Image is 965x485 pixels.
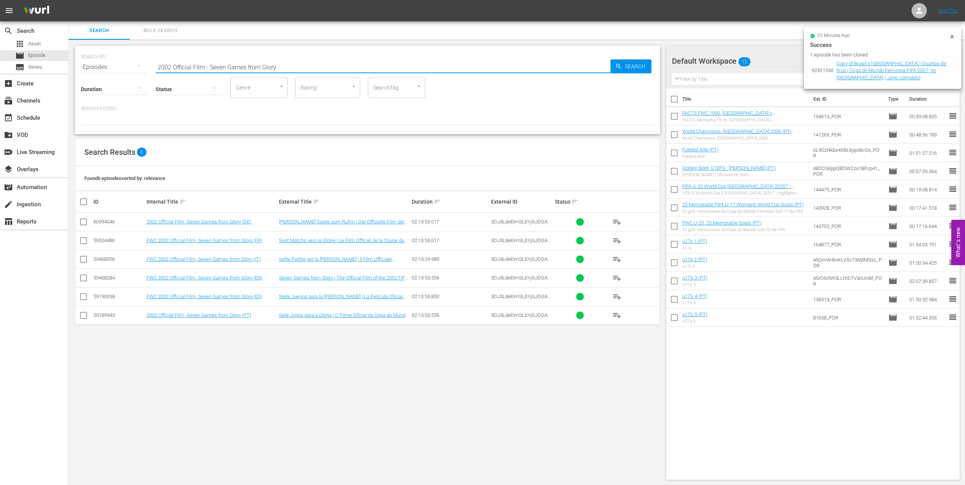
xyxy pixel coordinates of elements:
span: reorder [948,111,957,120]
th: Type [884,88,905,110]
div: External ID [491,199,553,205]
div: Default Workspace [672,50,943,72]
button: playlist_add [608,231,626,250]
a: Golden Boot, S1EP3 - [PERSON_NAME] (PT) [682,165,776,171]
a: [PERSON_NAME] Spiele zum Ruhm | Der Offizielle Film der FIFA-Weltmeisterschaft 2002™ [279,219,408,230]
span: Episode [15,51,24,60]
button: Open [278,83,285,90]
a: FWC U-20, 25 Memorable Goals (PT) [682,220,762,226]
a: FWC 2002 Official Film, Seven Games from Glory (EN) [147,275,263,281]
p: Search Filters: [81,106,654,112]
a: 25 Memorable FIFA U-17 Women’s World Cup Goals (PT) [682,202,804,207]
span: reorder [948,258,957,267]
a: FWC 2002 Official Film, Seven Games from Glory (IT) [147,256,261,262]
div: [PERSON_NAME] | Chuteira de Ouro [682,172,776,177]
span: Bulk Search [134,26,186,35]
span: Channels [4,96,13,105]
div: FIFA U-20 World Cup [GEOGRAPHIC_DATA] 2025™ - Highlights Quartas de final [682,191,807,196]
span: reorder [948,294,957,304]
span: reorder [948,148,957,157]
span: playlist_add [612,255,622,264]
span: Episode [888,313,897,322]
span: reorder [948,203,957,212]
button: playlist_add [608,306,626,324]
div: External Title [279,197,409,206]
td: 144479_POR [810,180,886,199]
span: sort [572,198,578,205]
td: 00:39:08.835 [906,107,948,125]
span: Ingestion [4,200,13,209]
div: u17s 2 [682,264,707,269]
div: 60994046 [93,219,144,225]
td: 6L9OzNkEe4XBLkjqio8cGs_POR [810,144,886,162]
a: Copy of Brasil x [GEOGRAPHIC_DATA] | Quartas de final | Copa do Mundo Feminina FIFA 2007, no [GEO... [836,61,946,80]
div: u17s [682,246,707,251]
span: Episode [888,240,897,249]
span: sort [179,198,186,205]
a: 2002 Official Film, Seven Games from Glory (DE) [147,219,251,225]
span: 3DJ3LdeEImSLbYjGJDGAXG_ITA [491,256,551,268]
div: 02:13:53.850 [412,294,489,299]
a: FIFA U-20 World Cup [GEOGRAPHIC_DATA] 2025™ - Highlights Bundle Quarter-Finals (PT) [682,183,794,195]
div: 59468284 [93,275,144,281]
td: 143703_POR [810,217,886,235]
a: u17s 1 (PT) [682,238,707,244]
a: u17s 2 (PT) [682,257,707,262]
div: ID [93,199,144,205]
span: Search [622,59,651,73]
span: 12 [738,54,751,70]
span: reorder [948,313,957,322]
span: Search [4,26,13,35]
span: Episode [888,203,897,212]
button: Open [415,83,422,90]
span: Asset [28,40,41,48]
span: Episode [888,276,897,286]
span: Episode [28,51,45,59]
button: Search [611,59,651,73]
span: 6 [137,148,147,157]
div: 1 episode has been cloned [810,51,947,59]
td: 134613_POR [810,107,886,125]
span: playlist_add [612,311,622,320]
a: u17's 5 (PT) [682,312,707,317]
td: 01:52:44.355 [906,308,948,327]
span: reorder [948,239,957,249]
span: 3DJ3LdeEImSLbYjGJDGAXG_DE [491,219,551,230]
td: 164877_POR [810,235,886,254]
a: 2002 Official Film, Seven Games from Glory (PT) [147,312,251,318]
th: Duration [905,88,951,110]
span: Episode [888,148,897,157]
a: Sept Matchs vers la Gloire | Le Film Officiel de la Coupe du Monde de la FIFA 2002™ [279,238,407,249]
span: Asset [15,39,24,48]
a: Sette Partite per la [PERSON_NAME] | Il Film Ufficiale [PERSON_NAME] del Mondo 2002 [279,256,395,268]
a: FWC 2002 Official Film, Seven Games from Glory (ES) [147,294,262,299]
span: 3DJ3LdeEImSLbYjGJDGAXG_ENG [491,275,551,286]
span: Episode [888,112,897,121]
span: Search Results [84,148,135,157]
span: Episode [888,258,897,267]
td: 01:50:32.984 [906,290,948,308]
span: Found 6 episodes sorted by: relevance [84,175,165,181]
button: playlist_add [608,250,626,268]
span: playlist_add [612,217,622,226]
span: 3DJ3LdeEImSLbYjGJDGAXG_ES [491,294,551,305]
td: 02:07:39.857 [906,272,948,290]
td: 138313_POR [810,290,886,308]
span: sort [313,198,320,205]
span: playlist_add [612,273,622,283]
span: VOD [4,130,13,140]
div: Duration [412,197,489,206]
td: 00:17:16.644 [906,217,948,235]
span: reorder [948,166,957,175]
a: u17's 4 (PT) [682,293,707,299]
div: 02:13:53.556 [412,312,489,318]
span: Series [28,63,42,71]
span: Search [73,26,125,35]
td: 48CCGEppQBDWCza1BPJp41_POR [810,162,886,180]
span: Episode [888,130,897,139]
td: 00:19:08.814 [906,180,948,199]
div: World Champions: [GEOGRAPHIC_DATA] 2006 [682,136,791,141]
span: reorder [948,130,957,139]
span: Series [15,63,24,72]
td: 4SrO6I5W3LLtXD7V3oUH8f_POR [810,272,886,290]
